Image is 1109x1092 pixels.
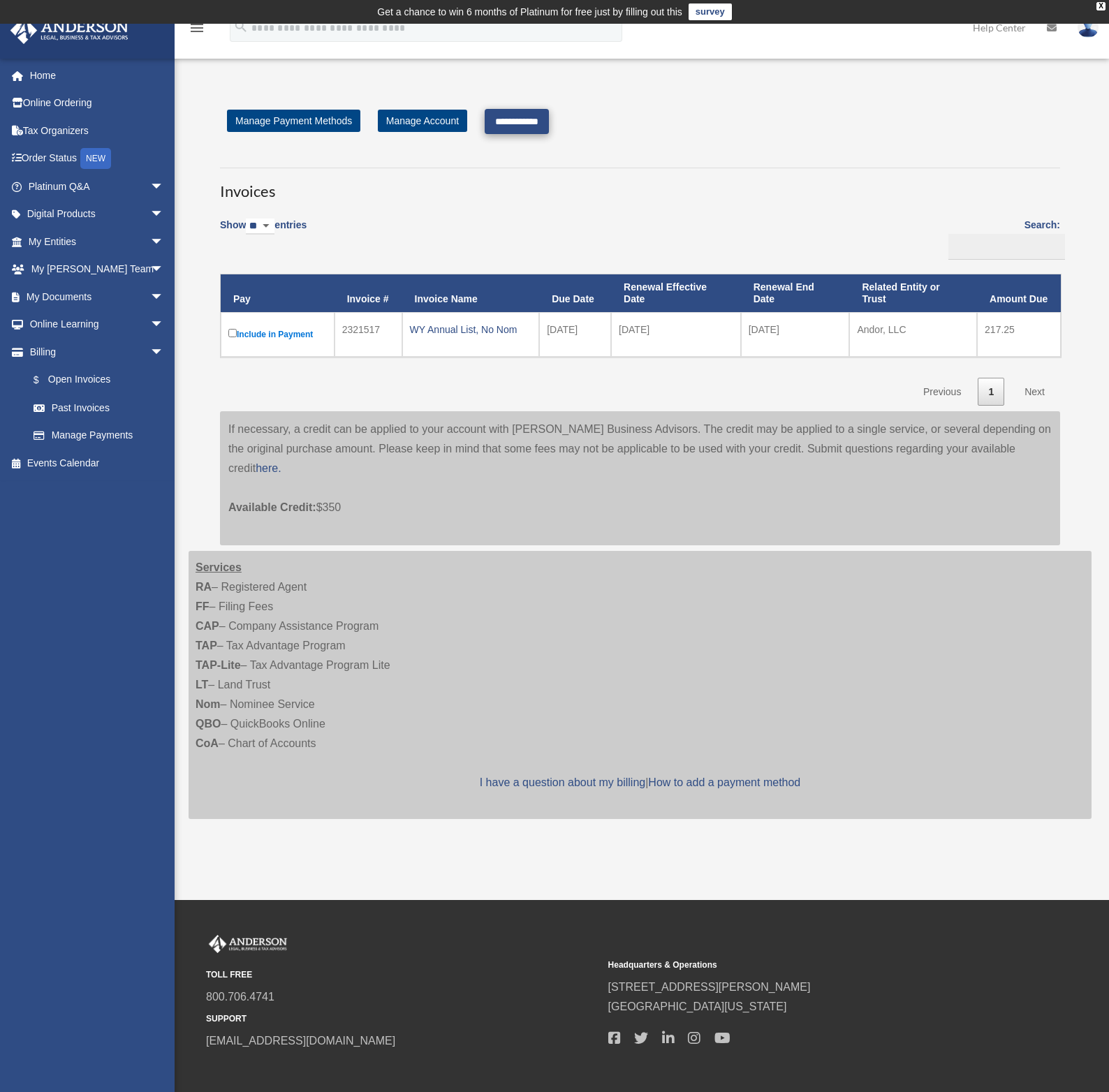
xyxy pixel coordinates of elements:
strong: FF [196,600,210,612]
div: NEW [80,148,111,169]
a: Past Invoices [20,394,178,422]
div: close [1096,2,1106,10]
td: 217.25 [977,312,1061,357]
a: Order StatusNEW [10,145,185,173]
strong: TAP [196,640,217,651]
p: $350 [228,478,1052,517]
span: $ [41,371,48,389]
a: [STREET_ADDRESS][PERSON_NAME] [608,981,811,993]
a: 1 [978,378,1004,406]
span: arrow_drop_down [150,256,178,284]
small: Headquarters & Operations [608,958,1001,973]
strong: CAP [196,620,219,632]
img: User Pic [1078,17,1099,38]
span: arrow_drop_down [150,283,178,311]
a: Events Calendar [10,449,185,477]
th: Due Date: activate to sort column ascending [539,274,611,312]
strong: Services [196,561,242,573]
input: Search: [948,234,1065,260]
div: Get a chance to win 6 months of Platinum for free just by filling out this [377,3,682,20]
h3: Invoices [220,168,1060,202]
th: Amount Due: activate to sort column ascending [977,274,1061,312]
a: [GEOGRAPHIC_DATA][US_STATE] [608,1001,787,1012]
td: [DATE] [741,312,850,357]
a: How to add a payment method [648,776,800,788]
a: Home [10,61,185,89]
a: Manage Account [378,110,467,132]
th: Invoice Name: activate to sort column ascending [402,274,540,312]
a: $Open Invoices [20,366,171,394]
a: survey [689,3,732,20]
th: Related Entity or Trust: activate to sort column ascending [849,274,977,312]
a: My Entitiesarrow_drop_down [10,228,185,256]
strong: RA [196,581,212,593]
a: menu [189,24,205,36]
input: Include in Payment [228,329,237,337]
td: [DATE] [611,312,741,357]
p: | [196,773,1085,792]
a: Previous [913,378,971,406]
div: WY Annual List, No Nom [410,320,532,339]
label: Include in Payment [228,326,327,343]
label: Show entries [220,216,307,249]
a: [EMAIL_ADDRESS][DOMAIN_NAME] [206,1035,395,1047]
a: Billingarrow_drop_down [10,338,178,366]
strong: TAP-Lite [196,659,241,671]
a: Online Ordering [10,89,185,117]
a: My [PERSON_NAME] Teamarrow_drop_down [10,256,185,283]
i: search [233,19,249,34]
strong: LT [196,679,208,691]
label: Search: [943,216,1060,260]
a: My Documentsarrow_drop_down [10,283,185,311]
img: Anderson Advisors Platinum Portal [6,17,133,44]
span: Available Credit: [228,501,316,513]
td: 2321517 [335,312,402,357]
a: Manage Payments [20,422,178,450]
select: Showentries [246,219,274,235]
span: arrow_drop_down [150,228,178,256]
td: Andor, LLC [849,312,977,357]
td: [DATE] [539,312,611,357]
th: Pay: activate to sort column descending [221,274,335,312]
a: Platinum Q&Aarrow_drop_down [10,172,185,200]
a: Manage Payment Methods [227,110,360,132]
i: menu [189,20,205,36]
strong: QBO [196,718,221,730]
a: 800.706.4741 [206,991,274,1003]
small: SUPPORT [206,1012,598,1026]
span: arrow_drop_down [150,200,178,229]
th: Renewal End Date: activate to sort column ascending [741,274,850,312]
small: TOLL FREE [206,968,598,982]
span: arrow_drop_down [150,311,178,339]
th: Renewal Effective Date: activate to sort column ascending [611,274,741,312]
a: I have a question about my billing [480,776,645,788]
div: – Registered Agent – Filing Fees – Company Assistance Program – Tax Advantage Program – Tax Advan... [189,551,1092,819]
a: Tax Organizers [10,117,185,145]
a: Online Learningarrow_drop_down [10,311,185,339]
th: Invoice #: activate to sort column ascending [335,274,402,312]
strong: CoA [196,737,219,749]
a: Next [1014,378,1055,406]
span: arrow_drop_down [150,338,178,367]
a: Digital Productsarrow_drop_down [10,200,185,228]
div: If necessary, a credit can be applied to your account with [PERSON_NAME] Business Advisors. The c... [220,411,1060,545]
strong: Nom [196,698,221,710]
img: Anderson Advisors Platinum Portal [206,935,290,953]
a: here. [256,462,281,474]
span: arrow_drop_down [150,172,178,201]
